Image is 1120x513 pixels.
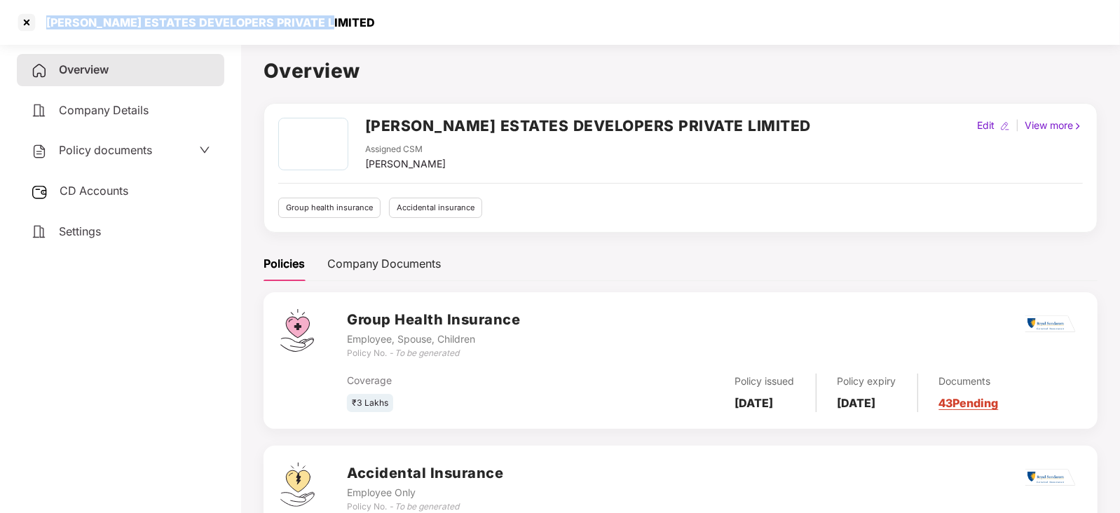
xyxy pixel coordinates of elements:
div: [PERSON_NAME] [365,156,446,172]
span: Overview [59,62,109,76]
div: [PERSON_NAME] ESTATES DEVELOPERS PRIVATE LIMITED [38,15,375,29]
h1: Overview [264,55,1098,86]
div: Documents [939,374,999,389]
span: CD Accounts [60,184,128,198]
h3: Accidental Insurance [347,463,503,484]
img: svg+xml;base64,PHN2ZyB4bWxucz0iaHR0cDovL3d3dy53My5vcmcvMjAwMC9zdmciIHdpZHRoPSI0OS4zMjEiIGhlaWdodD... [280,463,315,507]
h2: [PERSON_NAME] ESTATES DEVELOPERS PRIVATE LIMITED [365,114,811,137]
img: svg+xml;base64,PHN2ZyB4bWxucz0iaHR0cDovL3d3dy53My5vcmcvMjAwMC9zdmciIHdpZHRoPSIyNCIgaGVpZ2h0PSIyNC... [31,62,48,79]
div: Policy No. - [347,347,520,360]
img: editIcon [1000,121,1010,131]
div: ₹3 Lakhs [347,394,393,413]
span: down [199,144,210,156]
h3: Group Health Insurance [347,309,520,331]
b: [DATE] [735,396,774,410]
div: | [1013,118,1022,133]
div: Company Documents [327,255,441,273]
b: [DATE] [838,396,876,410]
img: svg+xml;base64,PHN2ZyB4bWxucz0iaHR0cDovL3d3dy53My5vcmcvMjAwMC9zdmciIHdpZHRoPSI0Ny43MTQiIGhlaWdodD... [280,309,314,352]
div: Employee, Spouse, Children [347,331,520,347]
div: Edit [974,118,997,133]
span: Company Details [59,103,149,117]
div: Policy expiry [838,374,896,389]
img: rsi.png [1025,469,1076,486]
img: svg+xml;base64,PHN2ZyB4bWxucz0iaHR0cDovL3d3dy53My5vcmcvMjAwMC9zdmciIHdpZHRoPSIyNCIgaGVpZ2h0PSIyNC... [31,102,48,119]
div: Assigned CSM [365,143,446,156]
a: 43 Pending [939,396,999,410]
div: Accidental insurance [389,198,482,218]
div: Policies [264,255,305,273]
img: rightIcon [1073,121,1083,131]
img: svg+xml;base64,PHN2ZyB4bWxucz0iaHR0cDovL3d3dy53My5vcmcvMjAwMC9zdmciIHdpZHRoPSIyNCIgaGVpZ2h0PSIyNC... [31,224,48,240]
div: Group health insurance [278,198,381,218]
img: rsi.png [1025,315,1076,333]
i: To be generated [395,501,459,512]
span: Policy documents [59,143,152,157]
div: Employee Only [347,485,503,500]
img: svg+xml;base64,PHN2ZyB4bWxucz0iaHR0cDovL3d3dy53My5vcmcvMjAwMC9zdmciIHdpZHRoPSIyNCIgaGVpZ2h0PSIyNC... [31,143,48,160]
img: svg+xml;base64,PHN2ZyB3aWR0aD0iMjUiIGhlaWdodD0iMjQiIHZpZXdCb3g9IjAgMCAyNSAyNCIgZmlsbD0ibm9uZSIgeG... [31,184,48,200]
div: View more [1022,118,1086,133]
div: Coverage [347,373,592,388]
i: To be generated [395,348,459,358]
span: Settings [59,224,101,238]
div: Policy issued [735,374,795,389]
